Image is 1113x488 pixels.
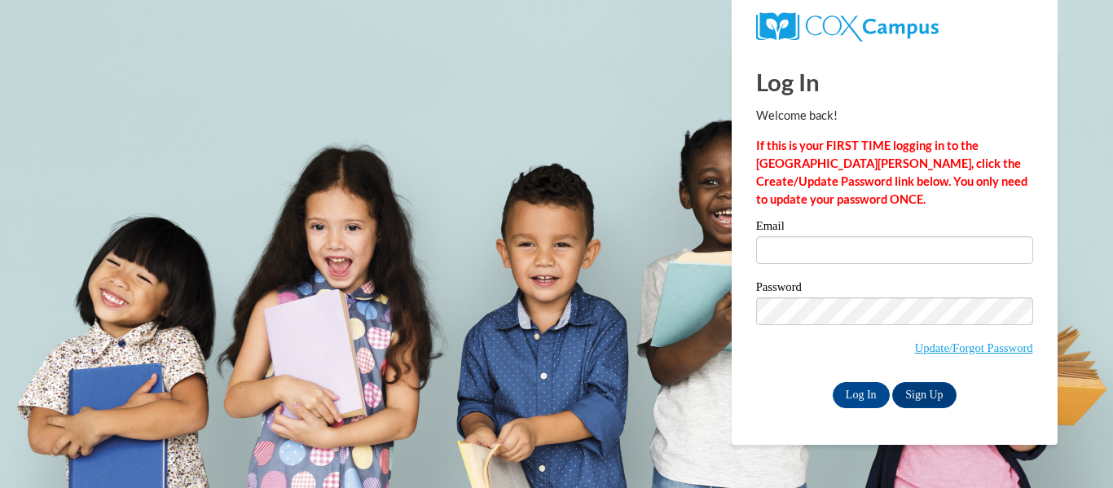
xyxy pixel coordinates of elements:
[756,65,1033,99] h1: Log In
[756,138,1027,206] strong: If this is your FIRST TIME logging in to the [GEOGRAPHIC_DATA][PERSON_NAME], click the Create/Upd...
[892,382,956,408] a: Sign Up
[756,12,939,42] img: COX Campus
[756,12,1033,42] a: COX Campus
[756,107,1033,125] p: Welcome back!
[915,341,1033,354] a: Update/Forgot Password
[833,382,890,408] input: Log In
[756,281,1033,297] label: Password
[756,220,1033,236] label: Email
